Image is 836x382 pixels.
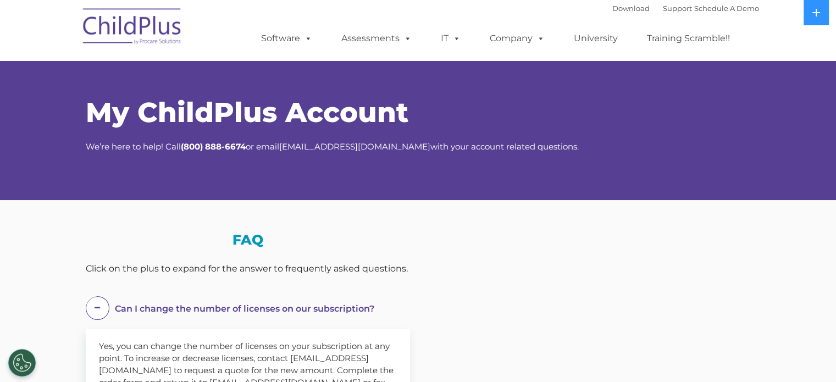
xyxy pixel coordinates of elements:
img: ChildPlus by Procare Solutions [77,1,187,56]
a: Software [250,27,323,49]
a: [EMAIL_ADDRESS][DOMAIN_NAME] [279,141,430,152]
a: Training Scramble!! [636,27,741,49]
a: Company [479,27,556,49]
font: | [612,4,759,13]
strong: ( [181,141,184,152]
span: We’re here to help! Call or email with your account related questions. [86,141,579,152]
strong: 800) 888-6674 [184,141,246,152]
div: Click on the plus to expand for the answer to frequently asked questions. [86,261,410,277]
h3: FAQ [86,233,410,247]
span: My ChildPlus Account [86,96,408,129]
a: Schedule A Demo [694,4,759,13]
a: Support [663,4,692,13]
a: IT [430,27,472,49]
a: University [563,27,629,49]
a: Assessments [330,27,423,49]
span: Can I change the number of licenses on our subscription? [115,303,374,314]
button: Cookies Settings [8,349,36,377]
a: Download [612,4,650,13]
